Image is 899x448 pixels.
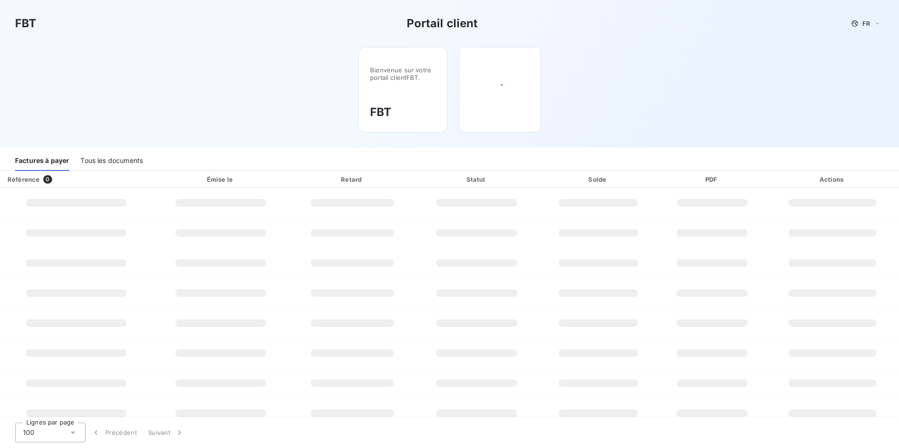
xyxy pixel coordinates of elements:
[43,175,52,184] span: 0
[86,423,142,442] button: Précédent
[291,175,413,184] div: Retard
[15,15,36,32] h3: FBT
[15,151,69,171] div: Factures à payer
[370,66,436,81] span: Bienvenue sur votre portail client FBT .
[8,176,39,183] div: Référence
[660,175,764,184] div: PDF
[142,423,190,442] button: Suivant
[23,428,34,437] span: 100
[417,175,536,184] div: Statut
[370,104,436,121] h3: FBT
[862,20,870,27] span: FR
[154,175,288,184] div: Émise le
[768,175,897,184] div: Actions
[80,151,143,171] div: Tous les documents
[407,15,478,32] h3: Portail client
[540,175,656,184] div: Solde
